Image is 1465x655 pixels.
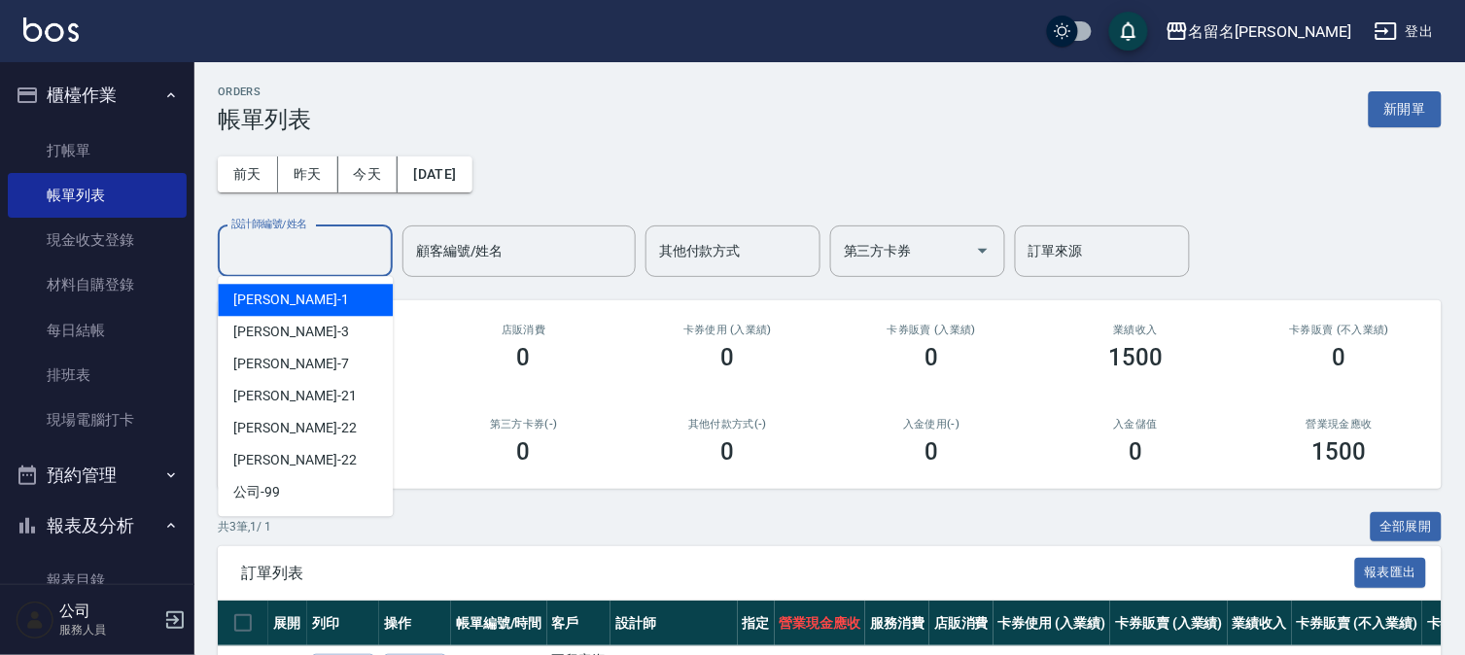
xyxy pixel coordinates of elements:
[231,217,307,231] label: 設計師編號/姓名
[233,450,356,470] span: [PERSON_NAME] -22
[1110,601,1228,646] th: 卡券販賣 (入業績)
[233,322,348,342] span: [PERSON_NAME] -3
[451,601,547,646] th: 帳單編號/時間
[967,235,998,266] button: Open
[233,386,356,406] span: [PERSON_NAME] -21
[233,290,348,310] span: [PERSON_NAME] -1
[8,353,187,397] a: 排班表
[241,564,1355,583] span: 訂單列表
[278,156,338,192] button: 昨天
[721,344,735,371] h3: 0
[1228,601,1292,646] th: 業績收入
[16,601,54,639] img: Person
[1158,12,1359,52] button: 名留名[PERSON_NAME]
[8,558,187,603] a: 報表目錄
[398,156,471,192] button: [DATE]
[1333,344,1346,371] h3: 0
[8,218,187,262] a: 現金收支登錄
[775,601,866,646] th: 營業現金應收
[218,156,278,192] button: 前天
[307,601,379,646] th: 列印
[1057,324,1214,336] h2: 業績收入
[1109,12,1148,51] button: save
[8,173,187,218] a: 帳單列表
[268,601,307,646] th: 展開
[1261,324,1418,336] h2: 卡券販賣 (不入業績)
[1292,601,1422,646] th: 卡券販賣 (不入業績)
[924,344,938,371] h3: 0
[1108,344,1163,371] h3: 1500
[59,621,158,638] p: 服務人員
[649,418,807,431] h2: 其他付款方式(-)
[233,418,356,438] span: [PERSON_NAME] -22
[1371,512,1443,542] button: 全部展開
[1369,91,1442,127] button: 新開單
[233,482,280,502] span: 公司 -99
[853,324,1010,336] h2: 卡券販賣 (入業績)
[1312,438,1367,465] h3: 1500
[865,601,929,646] th: 服務消費
[445,324,603,336] h2: 店販消費
[517,438,531,465] h3: 0
[23,17,79,42] img: Logo
[1369,99,1442,118] a: 新開單
[649,324,807,336] h2: 卡券使用 (入業績)
[1129,438,1142,465] h3: 0
[853,418,1010,431] h2: 入金使用(-)
[929,601,994,646] th: 店販消費
[8,128,187,173] a: 打帳單
[994,601,1111,646] th: 卡券使用 (入業績)
[218,106,311,133] h3: 帳單列表
[1355,563,1427,581] a: 報表匯出
[738,601,775,646] th: 指定
[1057,418,1214,431] h2: 入金儲值
[517,344,531,371] h3: 0
[445,418,603,431] h2: 第三方卡券(-)
[59,602,158,621] h5: 公司
[8,450,187,500] button: 預約管理
[1189,19,1351,44] div: 名留名[PERSON_NAME]
[8,262,187,307] a: 材料自購登錄
[721,438,735,465] h3: 0
[8,397,187,442] a: 現場電腦打卡
[379,601,451,646] th: 操作
[547,601,611,646] th: 客戶
[233,354,348,374] span: [PERSON_NAME] -7
[1367,14,1442,50] button: 登出
[8,500,187,551] button: 報表及分析
[338,156,399,192] button: 今天
[218,518,271,535] p: 共 3 筆, 1 / 1
[8,308,187,353] a: 每日結帳
[1355,558,1427,588] button: 報表匯出
[924,438,938,465] h3: 0
[610,601,737,646] th: 設計師
[8,70,187,121] button: 櫃檯作業
[218,86,311,98] h2: ORDERS
[1261,418,1418,431] h2: 營業現金應收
